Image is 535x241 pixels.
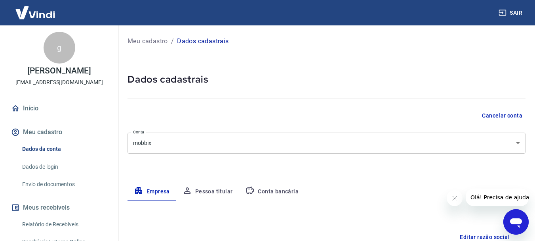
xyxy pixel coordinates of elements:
button: Empresa [128,182,176,201]
p: [EMAIL_ADDRESS][DOMAIN_NAME] [15,78,103,87]
h5: Dados cadastrais [128,73,525,86]
p: Dados cadastrais [177,37,228,46]
label: Conta [133,129,144,135]
iframe: Fechar mensagem [447,190,463,206]
a: Dados de login [19,159,109,175]
p: [PERSON_NAME] [27,67,91,75]
button: Pessoa titular [176,182,239,201]
span: Olá! Precisa de ajuda? [5,6,67,12]
a: Dados da conta [19,141,109,157]
div: mobbix [128,133,525,154]
img: Vindi [10,0,61,25]
iframe: Botão para abrir a janela de mensagens [503,209,529,235]
a: Relatório de Recebíveis [19,216,109,233]
button: Meu cadastro [10,123,109,141]
button: Conta bancária [239,182,305,201]
button: Sair [497,6,525,20]
a: Envio de documentos [19,176,109,193]
a: Meu cadastro [128,37,168,46]
button: Meus recebíveis [10,199,109,216]
div: g [44,32,75,64]
p: / [171,37,174,46]
iframe: Mensagem da empresa [466,189,529,206]
a: Início [10,100,109,117]
button: Cancelar conta [479,108,525,123]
